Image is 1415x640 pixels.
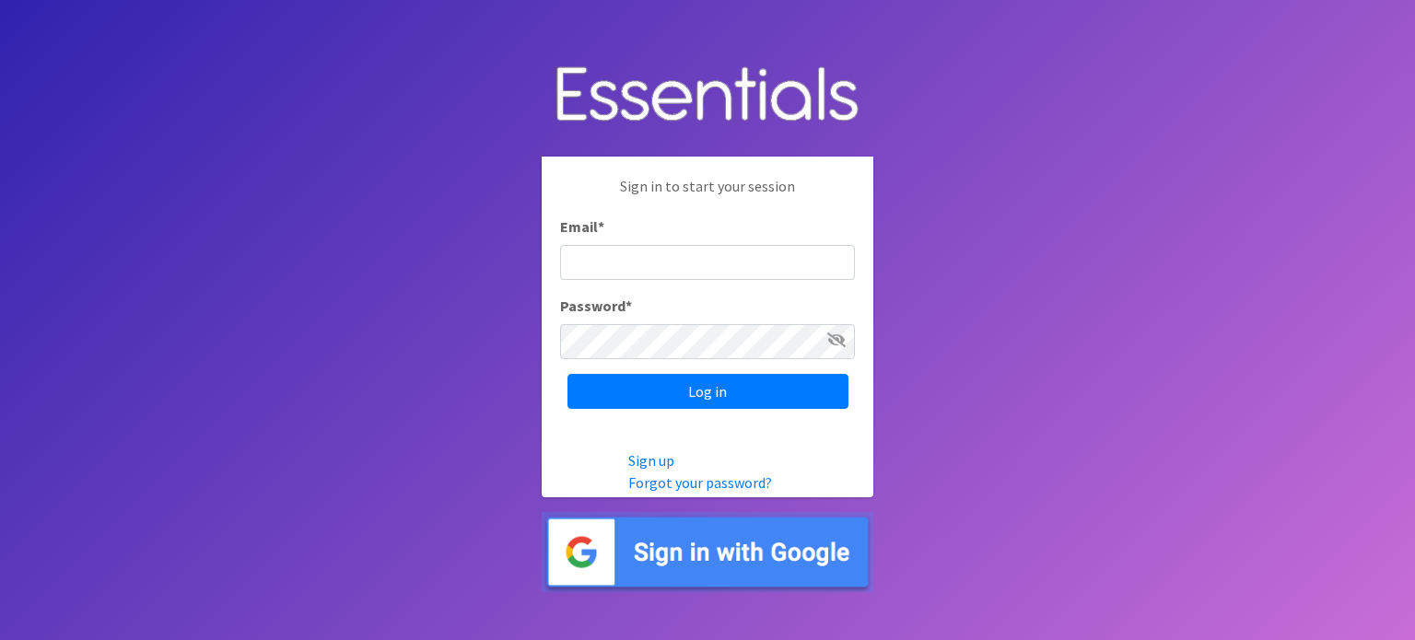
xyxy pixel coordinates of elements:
[542,512,873,592] img: Sign in with Google
[560,175,855,215] p: Sign in to start your session
[567,374,848,409] input: Log in
[560,215,604,238] label: Email
[628,473,772,492] a: Forgot your password?
[628,451,674,470] a: Sign up
[560,295,632,317] label: Password
[598,217,604,236] abbr: required
[626,297,632,315] abbr: required
[542,48,873,143] img: Human Essentials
